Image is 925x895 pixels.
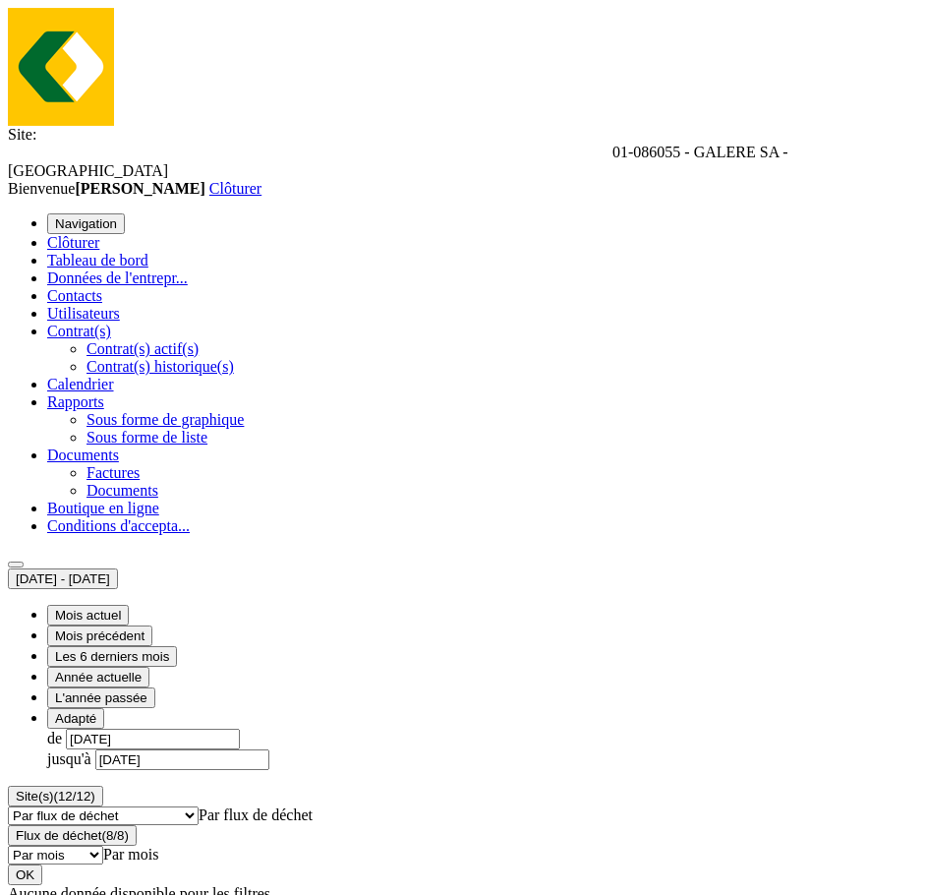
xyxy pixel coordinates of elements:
[87,411,244,428] a: Sous forme de graphique
[47,393,104,410] a: Rapports
[47,687,155,708] button: L'année passée
[101,828,128,843] count: (8/8)
[47,605,129,626] button: Mois actuel
[8,786,103,806] button: Site(s)(12/12)
[47,323,111,339] a: Contrat(s)
[8,8,114,126] img: myVanheede
[87,464,140,481] a: Factures
[209,180,261,197] a: Clôturer
[54,789,95,804] count: (12/12)
[87,482,158,499] a: Documents
[103,846,158,863] span: Par mois
[8,180,209,197] span: Bienvenue
[47,287,102,304] a: Contacts
[87,358,234,375] a: Contrat(s) historique(s)
[16,789,95,804] span: Site(s)
[47,269,188,286] a: Données de l'entrepr...
[16,828,129,843] span: Flux de déchet
[47,376,114,392] a: Calendrier
[199,806,313,823] span: Par flux de déchet
[8,568,118,589] button: [DATE] - [DATE]
[87,429,207,446] a: Sous forme de liste
[8,865,42,885] button: OK
[16,571,110,586] span: [DATE] - [DATE]
[47,305,120,322] a: Utilisateurs
[47,730,62,746] span: de
[8,126,36,143] span: Site:
[47,447,119,463] a: Documents
[47,213,125,234] button: Navigation
[47,626,152,646] button: Mois précédent
[47,234,99,251] a: Clôturer
[47,500,159,516] a: Boutique en ligne
[55,216,117,231] span: Navigation
[47,252,148,268] a: Tableau de bord
[87,340,199,357] a: Contrat(s) actif(s)
[75,180,204,197] strong: [PERSON_NAME]
[8,825,137,846] button: Flux de déchet(8/8)
[47,517,190,534] a: Conditions d'accepta...
[47,750,91,767] span: jusqu'à
[47,708,104,729] button: Adapté
[47,667,149,687] button: Année actuelle
[47,646,177,667] button: Les 6 derniers mois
